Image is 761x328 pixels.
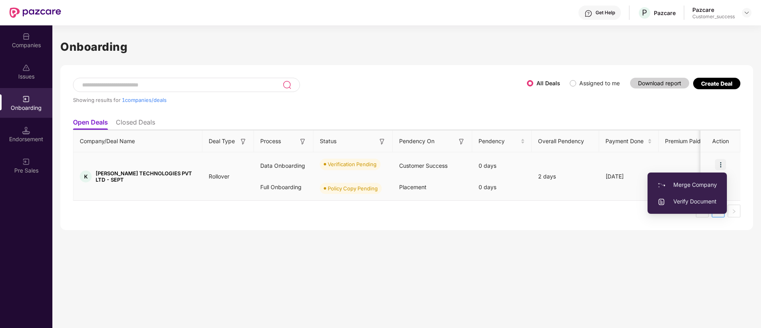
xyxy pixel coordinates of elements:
[532,130,599,152] th: Overall Pendency
[657,197,717,206] span: Verify Document
[22,158,30,166] img: svg+xml;base64,PHN2ZyB3aWR0aD0iMjAiIGhlaWdodD0iMjAiIHZpZXdCb3g9IjAgMCAyMCAyMCIgZmlsbD0ibm9uZSIgeG...
[60,38,753,56] h1: Onboarding
[532,172,599,181] div: 2 days
[22,64,30,72] img: svg+xml;base64,PHN2ZyBpZD0iSXNzdWVzX2Rpc2FibGVkIiB4bWxucz0iaHR0cDovL3d3dy53My5vcmcvMjAwMC9zdmciIH...
[328,160,377,168] div: Verification Pending
[579,80,620,86] label: Assigned to me
[599,130,659,152] th: Payment Done
[744,10,750,16] img: svg+xml;base64,PHN2ZyBpZD0iRHJvcGRvd24tMzJ4MzIiIHhtbG5zPSJodHRwOi8vd3d3LnczLm9yZy8yMDAwL3N2ZyIgd2...
[328,184,378,192] div: Policy Copy Pending
[254,176,313,198] div: Full Onboarding
[479,137,519,146] span: Pendency
[472,130,532,152] th: Pendency
[239,138,247,146] img: svg+xml;base64,PHN2ZyB3aWR0aD0iMTYiIGhlaWdodD0iMTYiIHZpZXdCb3g9IjAgMCAxNiAxNiIgZmlsbD0ibm9uZSIgeG...
[472,176,532,198] div: 0 days
[659,130,710,152] th: Premium Paid
[22,33,30,40] img: svg+xml;base64,PHN2ZyBpZD0iQ29tcGFuaWVzIiB4bWxucz0iaHR0cDovL3d3dy53My5vcmcvMjAwMC9zdmciIHdpZHRoPS...
[657,181,665,189] img: svg+xml;base64,PHN2ZyB3aWR0aD0iMjAiIGhlaWdodD0iMjAiIHZpZXdCb3g9IjAgMCAyMCAyMCIgZmlsbD0ibm9uZSIgeG...
[728,205,740,217] li: Next Page
[299,138,307,146] img: svg+xml;base64,PHN2ZyB3aWR0aD0iMTYiIGhlaWdodD0iMTYiIHZpZXdCb3g9IjAgMCAxNiAxNiIgZmlsbD0ibm9uZSIgeG...
[260,137,281,146] span: Process
[80,171,92,182] div: K
[701,130,740,152] th: Action
[116,118,155,130] li: Closed Deals
[642,8,647,17] span: P
[692,13,735,20] div: Customer_success
[657,198,665,206] img: svg+xml;base64,PHN2ZyBpZD0iVXBsb2FkX0xvZ3MiIGRhdGEtbmFtZT0iVXBsb2FkIExvZ3MiIHhtbG5zPSJodHRwOi8vd3...
[701,80,732,87] div: Create Deal
[599,172,659,181] div: [DATE]
[728,205,740,217] button: right
[122,97,167,103] span: 1 companies/deals
[657,180,717,189] span: Merge Company
[378,138,386,146] img: svg+xml;base64,PHN2ZyB3aWR0aD0iMTYiIGhlaWdodD0iMTYiIHZpZXdCb3g9IjAgMCAxNiAxNiIgZmlsbD0ibm9uZSIgeG...
[73,97,527,103] div: Showing results for
[692,6,735,13] div: Pazcare
[96,170,196,183] span: [PERSON_NAME] TECHNOLOGIES PVT LTD - SEPT
[254,155,313,176] div: Data Onboarding
[732,209,736,214] span: right
[320,137,336,146] span: Status
[209,137,235,146] span: Deal Type
[73,118,108,130] li: Open Deals
[536,80,560,86] label: All Deals
[282,80,292,90] img: svg+xml;base64,PHN2ZyB3aWR0aD0iMjQiIGhlaWdodD0iMjUiIHZpZXdCb3g9IjAgMCAyNCAyNSIgZmlsbD0ibm9uZSIgeG...
[605,137,646,146] span: Payment Done
[654,9,676,17] div: Pazcare
[22,127,30,134] img: svg+xml;base64,PHN2ZyB3aWR0aD0iMTQuNSIgaGVpZ2h0PSIxNC41IiB2aWV3Qm94PSIwIDAgMTYgMTYiIGZpbGw9Im5vbm...
[457,138,465,146] img: svg+xml;base64,PHN2ZyB3aWR0aD0iMTYiIGhlaWdodD0iMTYiIHZpZXdCb3g9IjAgMCAxNiAxNiIgZmlsbD0ibm9uZSIgeG...
[399,137,434,146] span: Pendency On
[399,162,448,169] span: Customer Success
[584,10,592,17] img: svg+xml;base64,PHN2ZyBpZD0iSGVscC0zMngzMiIgeG1sbnM9Imh0dHA6Ly93d3cudzMub3JnLzIwMDAvc3ZnIiB3aWR0aD...
[202,173,236,180] span: Rollover
[399,184,427,190] span: Placement
[73,130,202,152] th: Company/Deal Name
[472,155,532,176] div: 0 days
[630,78,689,88] button: Download report
[715,159,726,170] img: icon
[596,10,615,16] div: Get Help
[22,95,30,103] img: svg+xml;base64,PHN2ZyB3aWR0aD0iMjAiIGhlaWdodD0iMjAiIHZpZXdCb3g9IjAgMCAyMCAyMCIgZmlsbD0ibm9uZSIgeG...
[10,8,61,18] img: New Pazcare Logo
